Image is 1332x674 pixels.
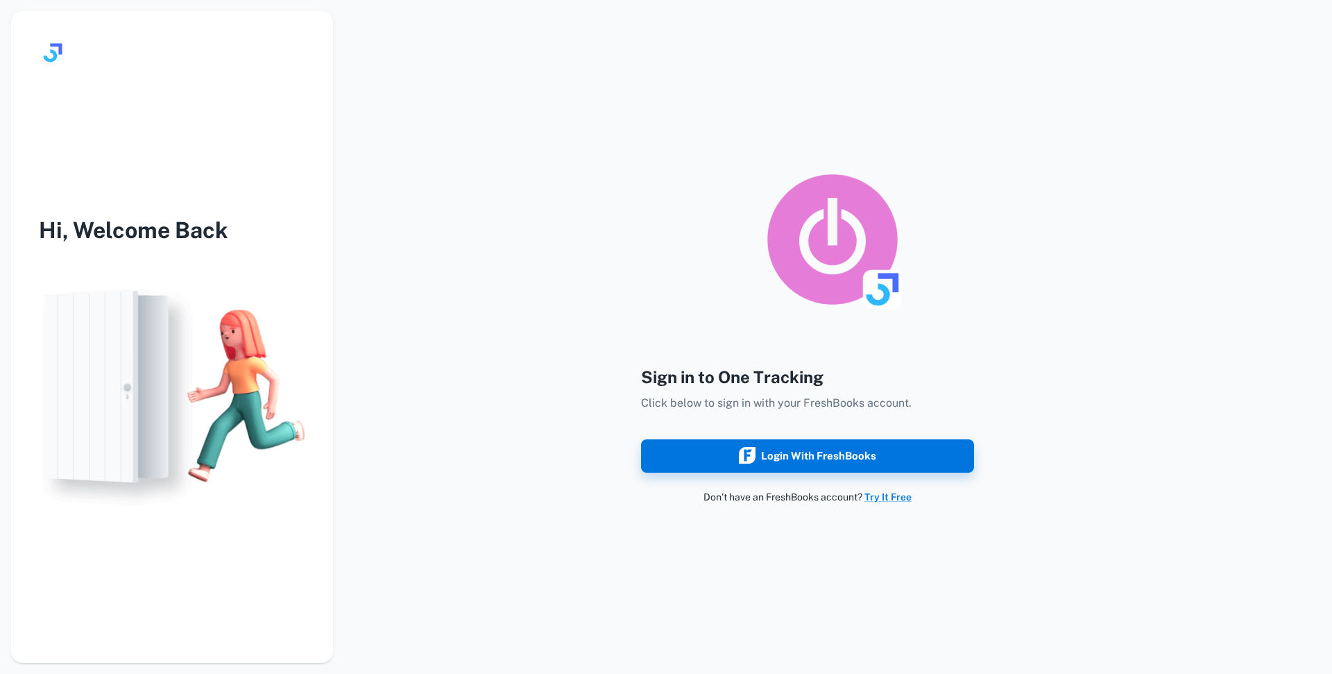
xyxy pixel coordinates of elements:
[641,364,974,389] h4: Sign in to One Tracking
[39,39,67,67] img: logo.svg
[11,275,333,516] img: login
[641,395,974,412] p: Click below to sign in with your FreshBooks account.
[739,447,876,465] div: Login with FreshBooks
[641,439,974,473] button: Login with FreshBooks
[11,214,333,247] h3: Hi, Welcome Back
[641,489,974,505] p: Don’t have an FreshBooks account?
[763,170,902,309] img: logo_toggl_syncing_app.png
[864,491,912,503] a: Try It Free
